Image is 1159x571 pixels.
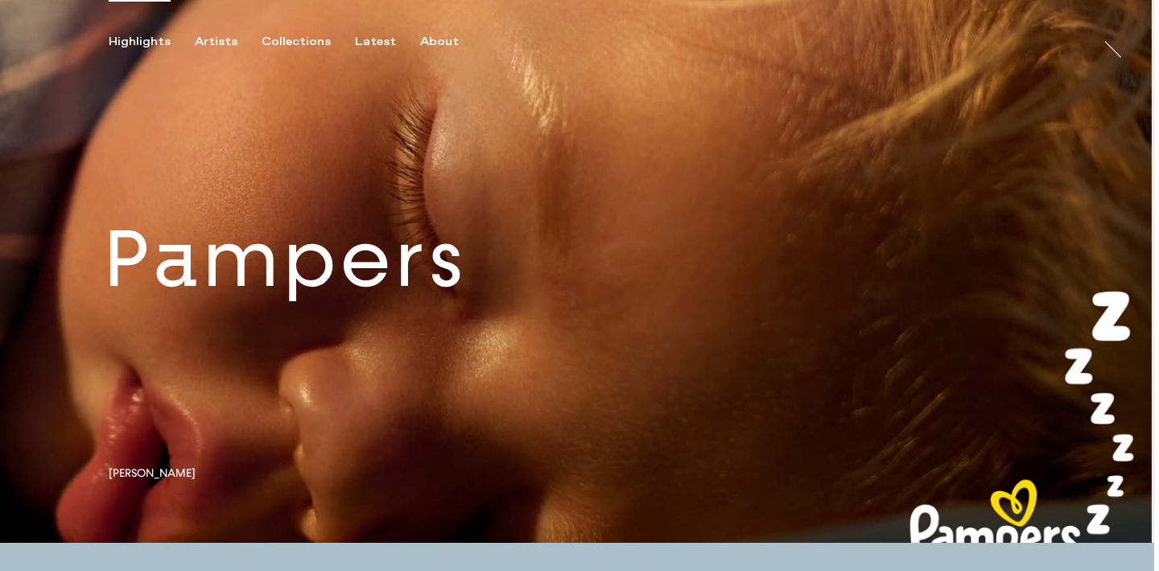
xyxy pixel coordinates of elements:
[195,35,237,49] div: Artists
[420,35,459,49] div: About
[262,35,355,49] button: Collections
[109,35,195,49] button: Highlights
[195,35,262,49] button: Artists
[355,35,420,49] button: Latest
[420,35,483,49] button: About
[109,35,171,49] div: Highlights
[262,35,331,49] div: Collections
[355,35,396,49] div: Latest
